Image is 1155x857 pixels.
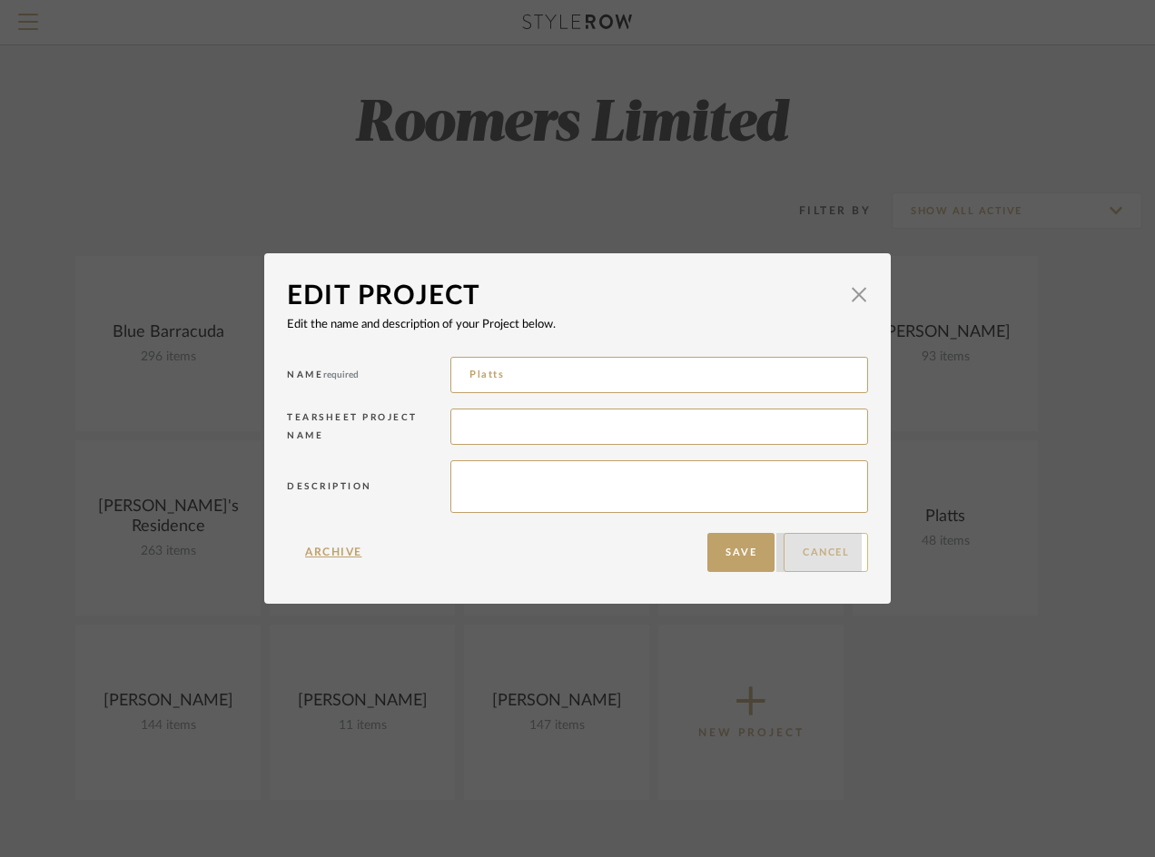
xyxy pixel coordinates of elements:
[287,409,450,451] div: Tearsheet Project Name
[784,533,868,572] button: Cancel
[323,370,359,379] span: required
[287,533,380,572] button: Archive
[287,366,450,390] div: Name
[287,478,450,502] div: Description
[287,319,556,330] span: Edit the name and description of your Project below.
[841,276,877,312] button: Close
[707,533,775,572] button: Save
[287,276,841,316] div: Edit Project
